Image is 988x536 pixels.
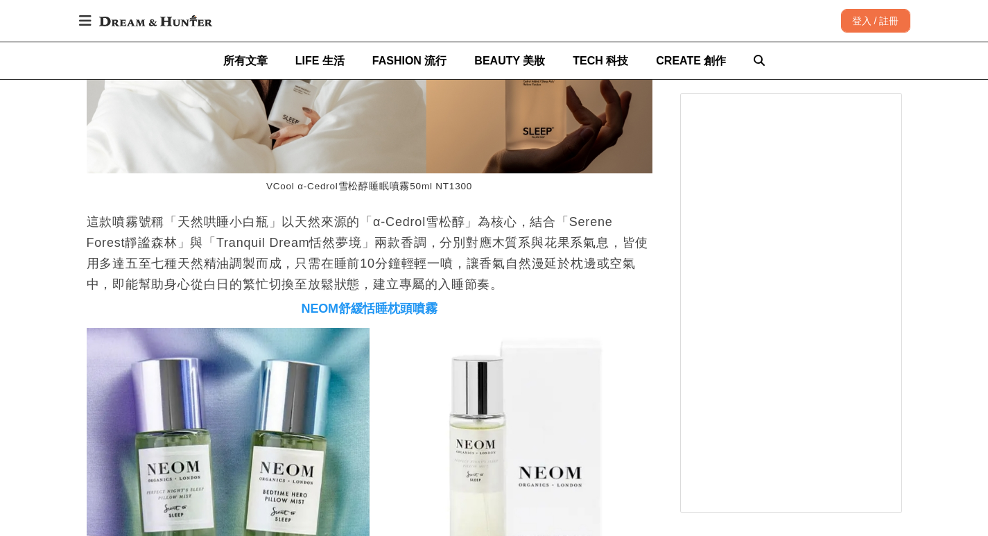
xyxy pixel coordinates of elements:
[92,8,219,33] img: Dream & Hunter
[841,9,910,33] div: 登入 / 註冊
[372,42,447,79] a: FASHION 流行
[656,42,726,79] a: CREATE 創作
[474,42,545,79] a: BEAUTY 美妝
[474,55,545,67] span: BEAUTY 美妝
[295,55,345,67] span: LIFE 生活
[295,42,345,79] a: LIFE 生活
[573,55,628,67] span: TECH 科技
[656,55,726,67] span: CREATE 創作
[223,42,268,79] a: 所有文章
[223,55,268,67] span: 所有文章
[372,55,447,67] span: FASHION 流行
[87,211,652,295] p: 這款噴霧號稱「天然哄睡小白瓶」以天然來源的「α-Cedrol雪松醇」為核心，結合「Serene Forest靜謐森林」與「Tranquil Dream恬然夢境」兩款香調，分別對應木質系與花果系氣...
[573,42,628,79] a: TECH 科技
[87,173,652,200] figcaption: VCool α-Cedrol雪松醇睡眠噴霧50ml NT1300
[302,302,437,315] span: NEOM舒緩恬睡枕頭噴霧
